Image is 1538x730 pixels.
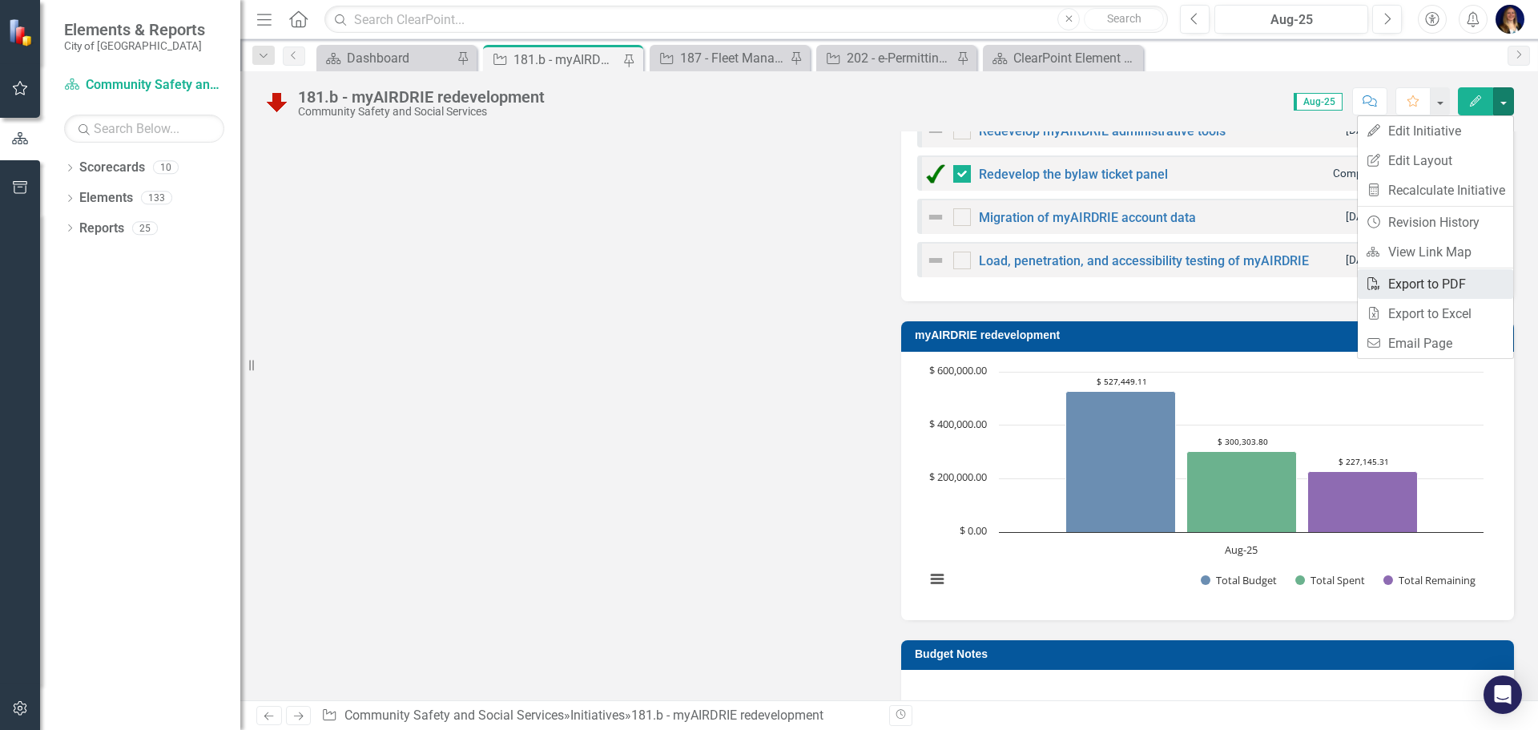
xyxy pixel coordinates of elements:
[79,220,124,238] a: Reports
[926,164,945,184] img: Completed
[324,6,1168,34] input: Search ClearPoint...
[917,364,1498,604] div: Chart. Highcharts interactive chart.
[64,115,224,143] input: Search Below...
[1201,573,1277,587] button: Show Total Budget
[1308,471,1418,532] g: Total Remaining, bar series 3 of 3 with 1 bar.
[1214,5,1368,34] button: Aug-25
[141,192,172,205] div: 133
[1358,329,1513,358] a: Email Page
[1084,8,1164,30] button: Search
[926,208,945,227] img: Not Defined
[926,251,945,270] img: Not Defined
[79,189,133,208] a: Elements
[654,48,786,68] a: 187 - Fleet Management
[1097,376,1147,387] text: $ 527,449.11
[320,48,453,68] a: Dashboard
[1358,175,1513,205] a: Recalculate Initiative
[1358,237,1513,267] a: View Link Map
[987,48,1139,68] a: ClearPoint Element Definitions
[64,76,224,95] a: Community Safety and Social Services
[321,707,877,725] div: » »
[979,123,1226,139] a: Redevelop myAIRDRIE administrative tools
[917,364,1492,604] svg: Interactive chart
[264,89,290,115] img: Below Plan
[1484,676,1522,714] div: Open Intercom Messenger
[1358,269,1513,299] a: Export to PDF
[1220,10,1363,30] div: Aug-25
[1066,391,1176,532] g: Total Budget, bar series 1 of 3 with 1 bar.
[1358,299,1513,329] a: Export to Excel
[1295,573,1365,587] button: Show Total Spent
[1187,451,1297,532] path: Aug-25, 300,303.8. Total Spent.
[929,417,987,431] text: $ 400,000.00
[1294,93,1343,111] span: Aug-25
[1218,436,1268,447] text: $ 300,303.80
[1187,451,1297,532] g: Total Spent, bar series 2 of 3 with 1 bar.
[347,48,453,68] div: Dashboard
[1346,209,1419,224] small: [DATE] - [DATE]
[929,470,987,484] text: $ 200,000.00
[915,648,1506,660] h3: Budget Notes
[926,568,948,591] button: View chart menu, Chart
[1013,48,1139,68] div: ClearPoint Element Definitions
[1225,542,1258,557] text: Aug-25
[298,88,545,106] div: 181.b - myAIRDRIE redevelopment
[570,708,625,723] a: Initiatives
[979,210,1196,225] a: Migration of myAIRDRIE account data
[847,48,952,68] div: 202 - e-Permitting Planning
[298,106,545,118] div: Community Safety and Social Services
[1358,146,1513,175] a: Edit Layout
[1383,573,1476,587] button: Show Total Remaining
[680,48,786,68] div: 187 - Fleet Management
[344,708,564,723] a: Community Safety and Social Services
[64,39,205,52] small: City of [GEOGRAPHIC_DATA]
[1066,391,1176,532] path: Aug-25, 527,449.11. Total Budget.
[1358,208,1513,237] a: Revision History
[1346,252,1419,268] small: [DATE] - [DATE]
[79,159,145,177] a: Scorecards
[979,253,1309,268] a: Load, penetration, and accessibility testing of myAIRDRIE
[1496,5,1524,34] img: Erin Busby
[1333,166,1421,181] small: Completed [DATE]
[153,161,179,175] div: 10
[979,167,1168,182] a: Redevelop the bylaw ticket panel
[1358,116,1513,146] a: Edit Initiative
[820,48,952,68] a: 202 - e-Permitting Planning
[1339,456,1389,467] text: $ 227,145.31
[929,363,987,377] text: $ 600,000.00
[64,20,205,39] span: Elements & Reports
[960,523,987,538] text: $ 0.00
[915,329,1506,341] h3: myAIRDRIE redevelopment
[7,18,36,46] img: ClearPoint Strategy
[1107,12,1141,25] span: Search
[1308,471,1418,532] path: Aug-25, 227,145.31. Total Remaining.
[132,221,158,235] div: 25
[513,50,619,70] div: 181.b - myAIRDRIE redevelopment
[631,708,823,723] div: 181.b - myAIRDRIE redevelopment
